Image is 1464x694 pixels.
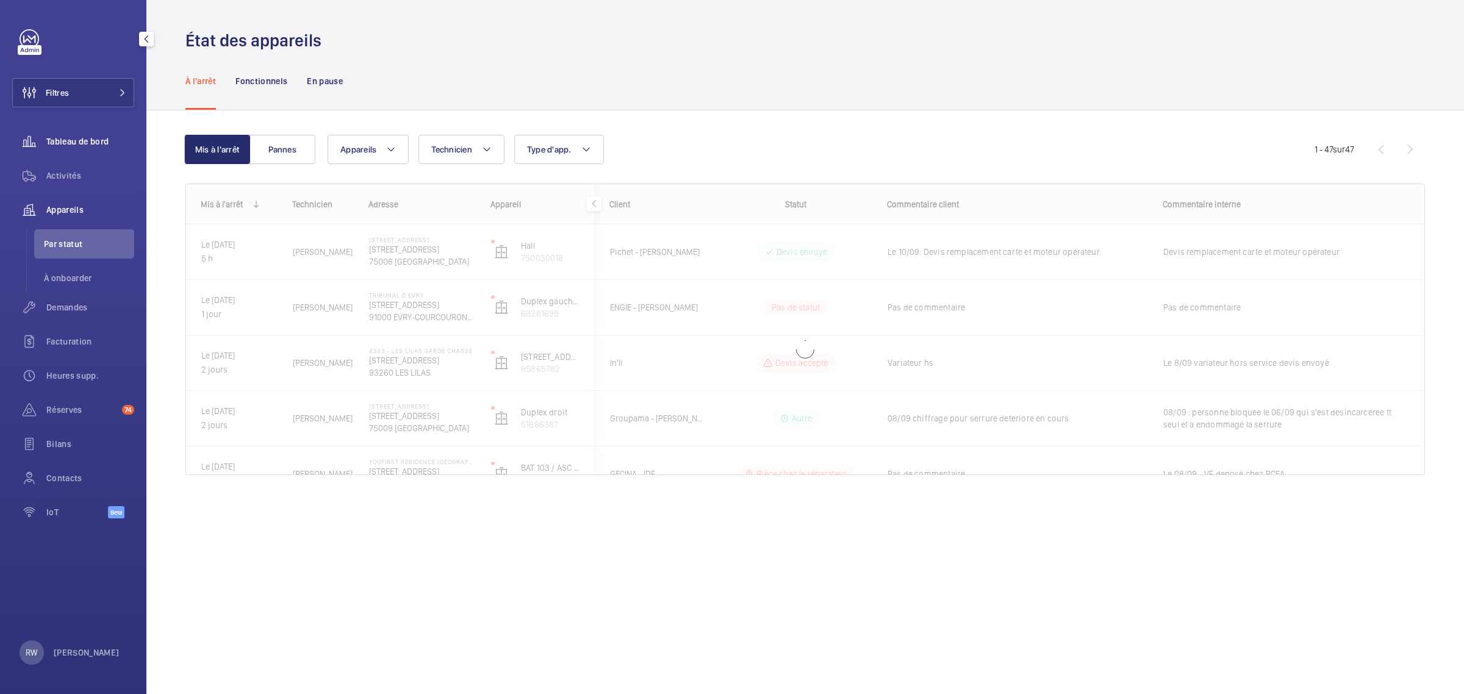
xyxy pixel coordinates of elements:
[46,87,69,99] span: Filtres
[307,75,343,87] p: En pause
[235,75,287,87] p: Fonctionnels
[431,145,472,154] span: Technicien
[44,272,134,284] span: À onboarder
[12,78,134,107] button: Filtres
[46,438,134,450] span: Bilans
[46,135,134,148] span: Tableau de bord
[26,646,37,659] p: RW
[54,646,120,659] p: [PERSON_NAME]
[44,238,134,250] span: Par statut
[249,135,315,164] button: Pannes
[185,75,216,87] p: À l'arrêt
[46,204,134,216] span: Appareils
[46,170,134,182] span: Activités
[514,135,604,164] button: Type d'app.
[46,301,134,313] span: Demandes
[1333,145,1345,154] span: sur
[184,135,250,164] button: Mis à l'arrêt
[46,472,134,484] span: Contacts
[108,506,124,518] span: Beta
[46,370,134,382] span: Heures supp.
[418,135,504,164] button: Technicien
[1315,145,1354,154] span: 1 - 47 47
[46,404,117,416] span: Réserves
[328,135,409,164] button: Appareils
[340,145,376,154] span: Appareils
[185,29,329,52] h1: État des appareils
[46,506,108,518] span: IoT
[527,145,572,154] span: Type d'app.
[122,405,134,415] span: 74
[46,335,134,348] span: Facturation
